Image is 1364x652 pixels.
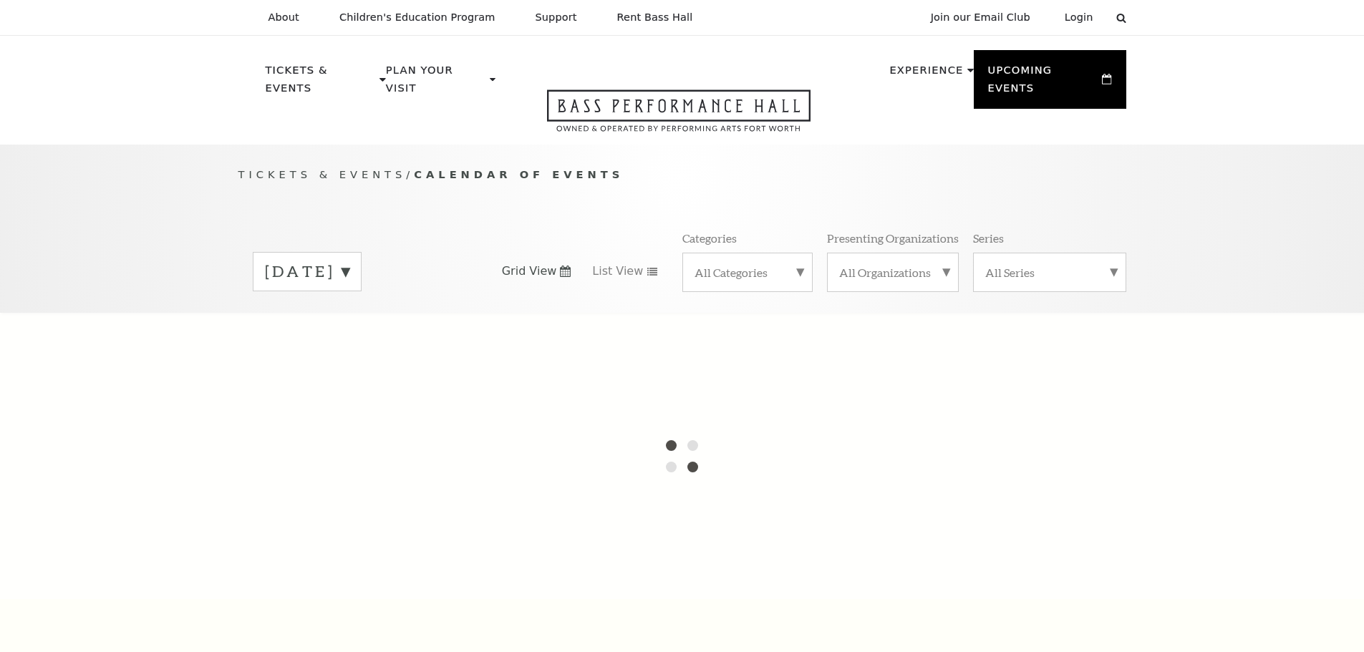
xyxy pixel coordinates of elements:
[617,11,693,24] p: Rent Bass Hall
[536,11,577,24] p: Support
[889,62,963,87] p: Experience
[988,62,1099,105] p: Upcoming Events
[386,62,486,105] p: Plan Your Visit
[238,168,407,180] span: Tickets & Events
[339,11,495,24] p: Children's Education Program
[985,265,1114,280] label: All Series
[265,261,349,283] label: [DATE]
[414,168,624,180] span: Calendar of Events
[238,166,1126,184] p: /
[827,230,959,245] p: Presenting Organizations
[502,263,557,279] span: Grid View
[682,230,737,245] p: Categories
[695,265,800,280] label: All Categories
[269,11,299,24] p: About
[839,265,947,280] label: All Organizations
[266,62,377,105] p: Tickets & Events
[973,230,1004,245] p: Series
[592,263,643,279] span: List View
